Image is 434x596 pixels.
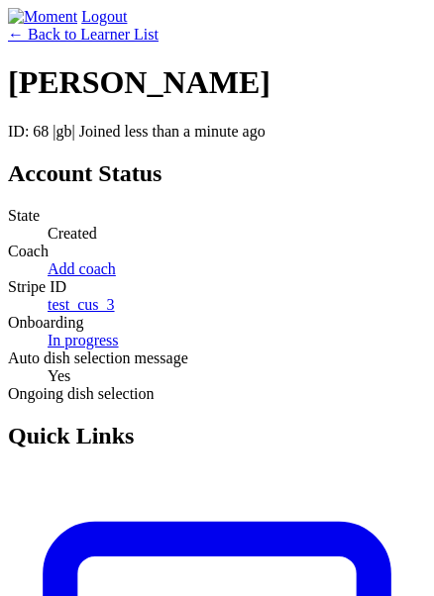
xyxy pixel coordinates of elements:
[48,225,97,242] span: Created
[48,296,115,313] a: test_cus_3
[8,278,426,296] dt: Stripe ID
[8,314,426,332] dt: Onboarding
[8,160,426,187] h2: Account Status
[48,260,116,277] a: Add coach
[8,243,426,260] dt: Coach
[48,367,70,384] span: Yes
[8,207,426,225] dt: State
[8,64,426,101] h1: [PERSON_NAME]
[81,8,127,25] a: Logout
[8,26,159,43] a: ← Back to Learner List
[8,423,426,449] h2: Quick Links
[8,385,426,403] dt: Ongoing dish selection
[56,123,72,140] span: gb
[8,8,77,26] img: Moment
[48,332,119,348] a: In progress
[8,123,426,141] p: ID: 68 | | Joined less than a minute ago
[8,349,426,367] dt: Auto dish selection message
